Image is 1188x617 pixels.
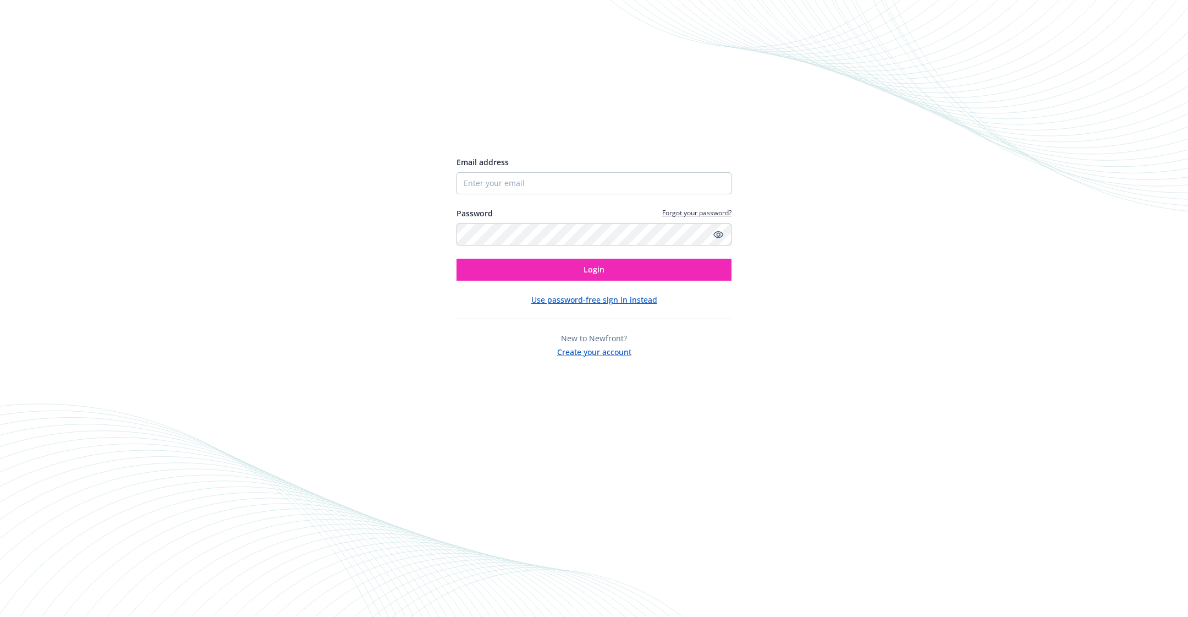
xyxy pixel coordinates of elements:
button: Use password-free sign in instead [531,294,657,305]
img: Newfront logo [457,117,560,136]
label: Password [457,208,493,219]
span: Email address [457,157,509,167]
a: Forgot your password? [662,208,732,217]
input: Enter your password [457,223,732,245]
span: New to Newfront? [561,333,627,343]
input: Enter your email [457,172,732,194]
a: Show password [712,228,725,241]
button: Create your account [557,344,631,358]
span: Login [584,264,604,275]
button: Login [457,259,732,281]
